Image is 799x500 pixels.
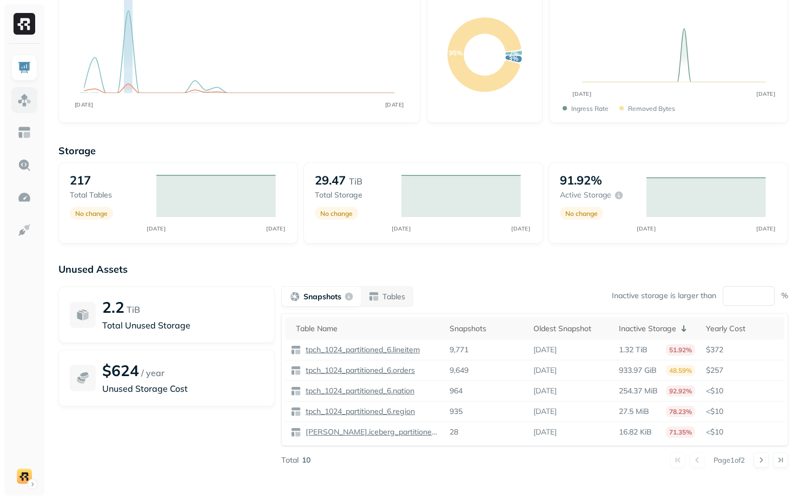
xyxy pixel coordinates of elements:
[303,345,420,355] p: tpch_1024_partitioned_6.lineitem
[58,263,788,275] p: Unused Assets
[58,144,788,157] p: Storage
[290,365,301,376] img: table
[450,406,463,417] p: 935
[533,322,608,335] div: Oldest Snapshot
[315,173,346,188] p: 29.47
[560,173,602,188] p: 91.92%
[628,104,675,113] p: Removed bytes
[301,406,415,417] a: tpch_1024_partitioned_6.region
[17,190,31,205] img: Optimization
[320,209,353,218] p: No change
[349,175,362,188] p: TiB
[781,291,788,301] p: %
[706,345,779,355] p: $372
[281,455,299,465] p: Total
[17,61,31,75] img: Dashboard
[619,406,649,417] p: 27.5 MiB
[315,190,391,200] p: Total storage
[301,386,414,396] a: tpch_1024_partitioned_6.nation
[17,469,32,484] img: demo
[302,455,311,465] p: 10
[619,427,652,437] p: 16.82 KiB
[757,90,776,97] tspan: [DATE]
[303,365,415,376] p: tpch_1024_partitioned_6.orders
[102,319,263,332] p: Total Unused Storage
[290,427,301,438] img: table
[17,93,31,107] img: Assets
[666,426,695,438] p: 71.35%
[102,361,139,380] p: $624
[14,13,35,35] img: Ryft
[666,385,695,397] p: 92.92%
[571,104,609,113] p: Ingress Rate
[619,345,648,355] p: 1.32 TiB
[303,427,439,437] p: [PERSON_NAME].iceberg_partitioned_2
[533,427,557,437] p: [DATE]
[75,209,108,218] p: No change
[303,386,414,396] p: tpch_1024_partitioned_6.nation
[666,344,695,356] p: 51.92%
[450,427,458,437] p: 28
[450,365,468,376] p: 9,649
[619,386,658,396] p: 254.37 MiB
[392,225,411,232] tspan: [DATE]
[303,292,341,302] p: Snapshots
[619,324,676,334] p: Inactive Storage
[533,365,557,376] p: [DATE]
[141,366,164,379] p: / year
[301,365,415,376] a: tpch_1024_partitioned_6.orders
[70,190,146,200] p: Total tables
[565,209,598,218] p: No change
[17,158,31,172] img: Query Explorer
[301,345,420,355] a: tpch_1024_partitioned_6.lineitem
[75,101,94,108] tspan: [DATE]
[714,455,745,465] p: Page 1 of 2
[17,223,31,237] img: Integrations
[612,291,716,301] p: Inactive storage is larger than
[706,322,779,335] div: Yearly Cost
[70,173,91,188] p: 217
[382,292,405,302] p: Tables
[573,90,592,97] tspan: [DATE]
[533,386,557,396] p: [DATE]
[147,225,166,232] tspan: [DATE]
[290,406,301,417] img: table
[619,365,657,376] p: 933.97 GiB
[127,303,140,316] p: TiB
[637,225,656,232] tspan: [DATE]
[706,386,779,396] p: <$10
[512,225,531,232] tspan: [DATE]
[666,365,695,376] p: 48.59%
[102,382,263,395] p: Unused Storage Cost
[267,225,286,232] tspan: [DATE]
[560,190,611,200] p: Active storage
[706,427,779,437] p: <$10
[290,345,301,356] img: table
[102,298,124,317] p: 2.2
[385,101,404,108] tspan: [DATE]
[303,406,415,417] p: tpch_1024_partitioned_6.region
[509,55,518,63] text: 3%
[509,49,519,57] text: 2%
[301,427,439,437] a: [PERSON_NAME].iceberg_partitioned_2
[296,322,439,335] div: Table Name
[706,406,779,417] p: <$10
[533,406,557,417] p: [DATE]
[757,225,776,232] tspan: [DATE]
[450,386,463,396] p: 964
[450,345,468,355] p: 9,771
[17,126,31,140] img: Asset Explorer
[448,49,462,57] text: 95%
[450,322,523,335] div: Snapshots
[666,406,695,417] p: 78.23%
[290,386,301,397] img: table
[533,345,557,355] p: [DATE]
[706,365,779,376] p: $257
